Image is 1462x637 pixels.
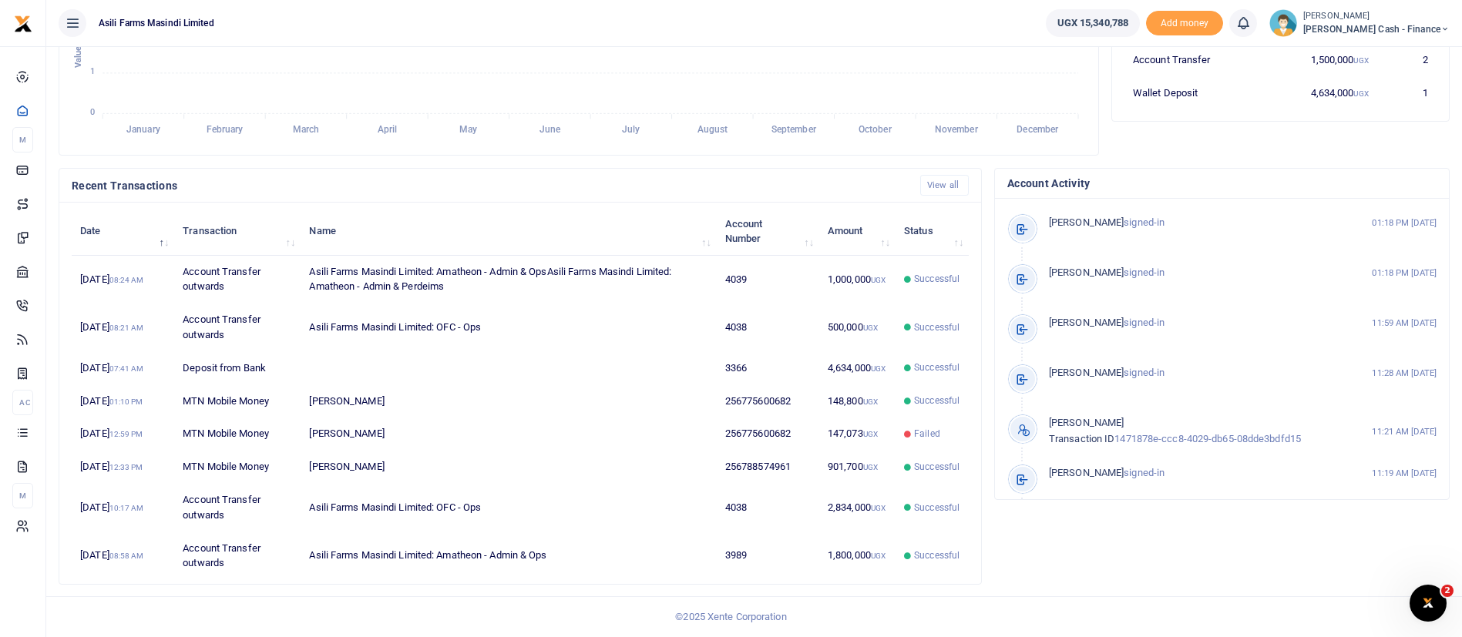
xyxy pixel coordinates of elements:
[14,17,32,28] a: logo-small logo-large logo-large
[174,531,301,578] td: Account Transfer outwards
[109,324,144,332] small: 08:21 AM
[109,552,144,560] small: 08:58 AM
[301,484,716,531] td: Asili Farms Masindi Limited: OFC - Ops
[1441,585,1454,597] span: 2
[1049,215,1339,231] p: signed-in
[72,177,908,194] h4: Recent Transactions
[896,207,969,255] th: Status: activate to sort column ascending
[717,451,819,484] td: 256788574961
[914,501,960,515] span: Successful
[914,460,960,474] span: Successful
[863,397,878,406] small: UGX
[819,207,896,255] th: Amount: activate to sort column ascending
[920,175,969,196] a: View all
[109,463,143,471] small: 12:33 PM
[1303,22,1450,36] span: [PERSON_NAME] Cash - Finance
[859,125,892,136] tspan: October
[1146,16,1223,28] a: Add money
[1353,89,1368,98] small: UGX
[914,360,960,374] span: Successful
[1372,367,1437,380] small: 11:28 AM [DATE]
[301,451,716,484] td: [PERSON_NAME]
[109,430,143,438] small: 12:59 PM
[1017,125,1059,136] tspan: December
[819,451,896,484] td: 901,700
[717,384,819,417] td: 256775600682
[72,351,174,384] td: [DATE]
[1049,216,1124,228] span: [PERSON_NAME]
[717,531,819,578] td: 3989
[1049,315,1339,331] p: signed-in
[90,107,95,117] tspan: 0
[174,256,301,303] td: Account Transfer outwards
[914,548,960,562] span: Successful
[1049,415,1339,448] p: 1471878e-ccc8-4029-db65-08dde3bdfd15
[12,127,33,153] li: M
[1049,267,1124,278] span: [PERSON_NAME]
[1265,76,1377,109] td: 4,634,000
[771,125,817,136] tspan: September
[174,384,301,417] td: MTN Mobile Money
[819,384,896,417] td: 148,800
[293,125,320,136] tspan: March
[935,125,979,136] tspan: November
[1377,76,1437,109] td: 1
[717,417,819,451] td: 256775600682
[378,125,397,136] tspan: April
[1269,9,1297,37] img: profile-user
[819,256,896,303] td: 1,000,000
[72,451,174,484] td: [DATE]
[1372,425,1437,438] small: 11:21 AM [DATE]
[819,303,896,351] td: 500,000
[863,324,878,332] small: UGX
[90,67,95,77] tspan: 1
[1353,56,1368,65] small: UGX
[819,351,896,384] td: 4,634,000
[1049,465,1339,481] p: signed-in
[819,417,896,451] td: 147,073
[12,483,33,508] li: M
[72,417,174,451] td: [DATE]
[1372,467,1437,480] small: 11:19 AM [DATE]
[1377,43,1437,76] td: 2
[914,427,940,441] span: Failed
[1049,433,1114,444] span: Transaction ID
[1410,585,1447,622] iframe: Intercom live chat
[871,276,886,284] small: UGX
[697,125,728,136] tspan: August
[914,272,960,286] span: Successful
[1124,43,1265,76] td: Account Transfer
[871,552,886,560] small: UGX
[1049,365,1339,381] p: signed-in
[72,207,174,255] th: Date: activate to sort column descending
[72,303,174,351] td: [DATE]
[72,256,174,303] td: [DATE]
[1146,11,1223,36] li: Toup your wallet
[1372,317,1437,330] small: 11:59 AM [DATE]
[717,484,819,531] td: 4038
[914,394,960,407] span: Successful
[1372,216,1437,230] small: 01:18 PM [DATE]
[174,417,301,451] td: MTN Mobile Money
[174,451,301,484] td: MTN Mobile Money
[301,256,716,303] td: Asili Farms Masindi Limited: Amatheon - Admin & OpsAsili Farms Masindi Limited: Amatheon - Admin ...
[539,125,561,136] tspan: June
[1049,417,1124,428] span: [PERSON_NAME]
[1146,11,1223,36] span: Add money
[301,384,716,417] td: [PERSON_NAME]
[863,463,878,471] small: UGX
[717,256,819,303] td: 4039
[622,125,640,136] tspan: July
[871,504,886,512] small: UGX
[717,303,819,351] td: 4038
[174,484,301,531] td: Account Transfer outwards
[871,364,886,373] small: UGX
[174,207,301,255] th: Transaction: activate to sort column ascending
[1265,43,1377,76] td: 1,500,000
[72,484,174,531] td: [DATE]
[459,125,477,136] tspan: May
[301,531,716,578] td: Asili Farms Masindi Limited: Amatheon - Admin & Ops
[301,303,716,351] td: Asili Farms Masindi Limited: OFC - Ops
[717,351,819,384] td: 3366
[1057,15,1128,31] span: UGX 15,340,788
